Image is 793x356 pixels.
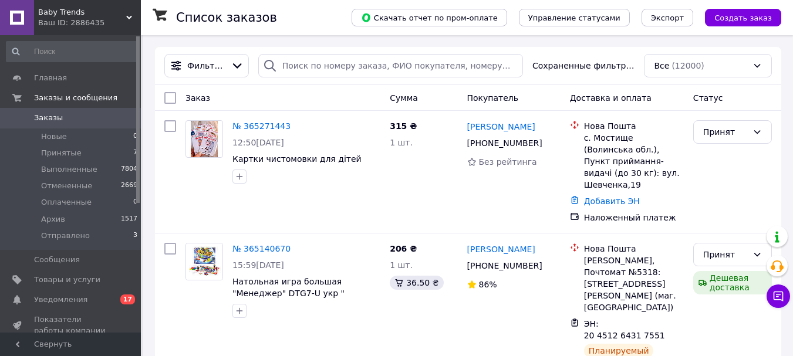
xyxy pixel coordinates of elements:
div: [PHONE_NUMBER] [465,135,545,151]
span: Новые [41,131,67,142]
span: Baby Trends [38,7,126,18]
span: Без рейтинга [479,157,537,167]
span: Отмененные [41,181,92,191]
span: 15:59[DATE] [232,260,284,270]
span: 17 [120,294,135,304]
span: Сообщения [34,255,80,265]
a: № 365140670 [232,244,291,253]
span: Сумма [390,93,418,103]
button: Создать заказ [705,9,781,26]
div: Принят [703,248,748,261]
a: Картки чистомовки для дітей [232,154,362,164]
span: Доставка и оплата [570,93,652,103]
span: 0 [133,197,137,208]
a: [PERSON_NAME] [467,243,535,255]
span: Управление статусами [528,13,620,22]
span: 2669 [121,181,137,191]
div: Ваш ID: 2886435 [38,18,141,28]
button: Экспорт [642,9,693,26]
span: 12:50[DATE] [232,138,284,147]
span: Оплаченные [41,197,92,208]
span: Заказ [185,93,210,103]
button: Управление статусами [519,9,630,26]
span: 86% [479,280,497,289]
h1: Список заказов [176,11,277,25]
input: Поиск [6,41,139,62]
div: Дешевая доставка [693,271,772,294]
span: (12000) [671,61,704,70]
div: [PHONE_NUMBER] [465,257,545,274]
span: 1 шт. [390,138,413,147]
input: Поиск по номеру заказа, ФИО покупателя, номеру телефона, Email, номеру накладной [258,54,523,77]
a: [PERSON_NAME] [467,121,535,133]
div: [PERSON_NAME], Почтомат №5318: [STREET_ADDRESS][PERSON_NAME] (маг. [GEOGRAPHIC_DATA]) [584,255,684,313]
span: Показатели работы компании [34,314,109,335]
span: Товары и услуги [34,274,100,285]
div: Принят [703,126,748,138]
span: Фильтры [187,60,226,72]
div: с. Мостище (Волинська обл.), Пункт приймання-видачі (до 30 кг): вул. Шевченка,19 [584,132,684,191]
span: Главная [34,73,67,83]
div: 36.50 ₴ [390,276,443,290]
span: Архив [41,214,65,225]
div: Нова Пошта [584,243,684,255]
span: 7 [133,148,137,158]
span: Покупатель [467,93,519,103]
a: Фото товару [185,120,223,158]
span: Скачать отчет по пром-оплате [361,12,498,23]
span: ЭН: 20 4512 6431 7551 [584,319,665,340]
img: Фото товару [186,243,222,280]
span: Уведомления [34,294,87,305]
span: Принятые [41,148,82,158]
span: 0 [133,131,137,142]
span: 315 ₴ [390,121,417,131]
div: Нова Пошта [584,120,684,132]
span: Заказы [34,113,63,123]
span: 1 шт. [390,260,413,270]
span: Отправлено [41,230,90,241]
span: 7804 [121,164,137,175]
span: Выполненные [41,164,97,175]
span: Статус [693,93,723,103]
span: Заказы и сообщения [34,93,117,103]
a: № 365271443 [232,121,291,131]
span: 3 [133,230,137,241]
a: Добавить ЭН [584,196,640,206]
img: Фото товару [191,121,218,157]
button: Скачать отчет по пром-оплате [352,9,507,26]
span: 206 ₴ [390,244,417,253]
a: Фото товару [185,243,223,280]
span: Экспорт [651,13,684,22]
span: Все [654,60,669,72]
a: Натольная игра большая "Менеджер" DTG7-U укр "[PERSON_NAME]" [232,277,345,310]
div: Наложенный платеж [584,212,684,223]
a: Создать заказ [693,12,781,22]
span: Создать заказ [714,13,772,22]
span: 1517 [121,214,137,225]
span: Сохраненные фильтры: [532,60,635,72]
button: Чат с покупателем [767,284,790,308]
